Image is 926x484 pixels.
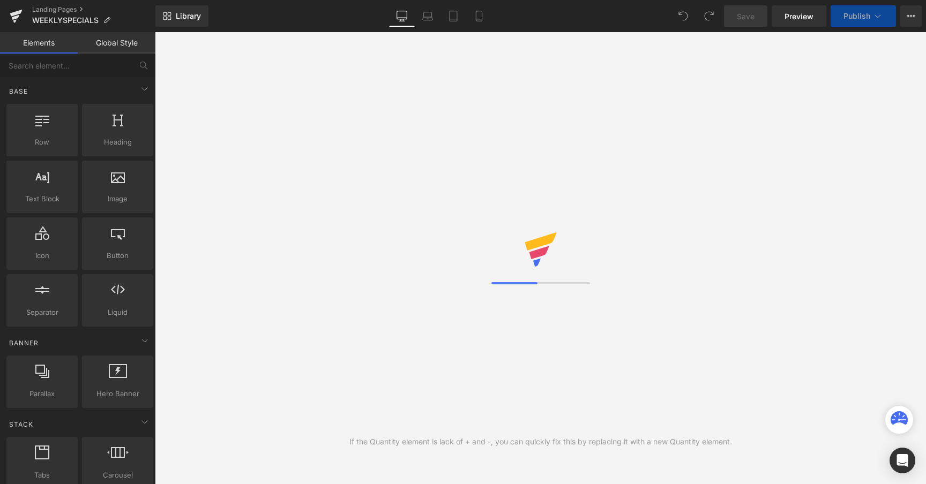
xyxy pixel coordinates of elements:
span: Tabs [10,470,74,481]
div: If the Quantity element is lack of + and -, you can quickly fix this by replacing it with a new Q... [349,436,732,448]
span: Liquid [85,307,150,318]
span: Save [737,11,755,22]
span: Icon [10,250,74,261]
a: Mobile [466,5,492,27]
span: Parallax [10,388,74,399]
span: Stack [8,419,34,429]
span: Button [85,250,150,261]
span: Hero Banner [85,388,150,399]
span: Heading [85,137,150,148]
button: Undo [673,5,694,27]
div: Open Intercom Messenger [890,448,915,473]
span: Library [176,11,201,21]
button: Publish [831,5,896,27]
span: Banner [8,338,40,348]
a: Global Style [78,32,155,54]
a: New Library [155,5,208,27]
span: Text Block [10,193,74,205]
span: Carousel [85,470,150,481]
span: Base [8,86,29,96]
span: Image [85,193,150,205]
button: More [900,5,922,27]
span: Separator [10,307,74,318]
span: Preview [785,11,813,22]
a: Tablet [440,5,466,27]
a: Preview [772,5,826,27]
a: Laptop [415,5,440,27]
button: Redo [698,5,720,27]
span: Row [10,137,74,148]
span: Publish [843,12,870,20]
a: Landing Pages [32,5,155,14]
a: Desktop [389,5,415,27]
span: WEEKLYSPECIALS [32,16,99,25]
